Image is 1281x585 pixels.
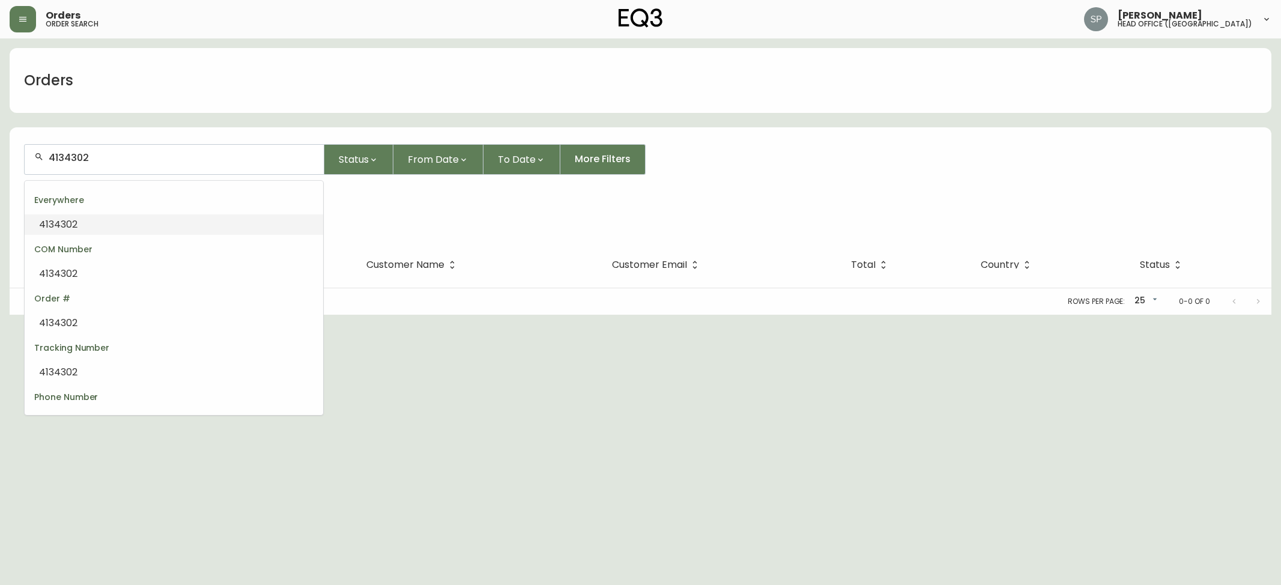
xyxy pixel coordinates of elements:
span: 4134302 [39,267,77,280]
button: From Date [393,144,483,175]
span: Total [851,259,891,270]
span: Orders [46,11,80,20]
span: Customer Email [612,259,703,270]
div: Phone Number [25,383,323,411]
button: Status [324,144,393,175]
span: Country [981,259,1035,270]
span: [PERSON_NAME] [1118,11,1202,20]
span: 4134302 [39,316,77,330]
p: Rows per page: [1068,296,1125,307]
button: More Filters [560,144,646,175]
span: Status [1140,259,1186,270]
img: logo [619,8,663,28]
span: To Date [498,152,536,167]
div: Everywhere [25,186,323,214]
input: Search [49,152,314,163]
span: Customer Name [366,261,444,268]
div: Tracking Number [25,333,323,362]
div: 25 [1130,291,1160,311]
span: Customer Email [612,261,687,268]
div: COM Number [25,235,323,264]
span: Customer Name [366,259,460,270]
h1: Orders [24,70,73,91]
span: Country [981,261,1019,268]
h5: order search [46,20,98,28]
img: 0cb179e7bf3690758a1aaa5f0aafa0b4 [1084,7,1108,31]
p: 0-0 of 0 [1179,296,1210,307]
div: Order # [25,284,323,313]
button: To Date [483,144,560,175]
span: Total [851,261,876,268]
span: Status [1140,261,1170,268]
span: 4134302 [39,365,77,379]
h5: head office ([GEOGRAPHIC_DATA]) [1118,20,1252,28]
span: 4134302 [39,217,77,231]
span: From Date [408,152,459,167]
span: Status [339,152,369,167]
span: More Filters [575,153,631,166]
span: 4134302 [39,414,77,428]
